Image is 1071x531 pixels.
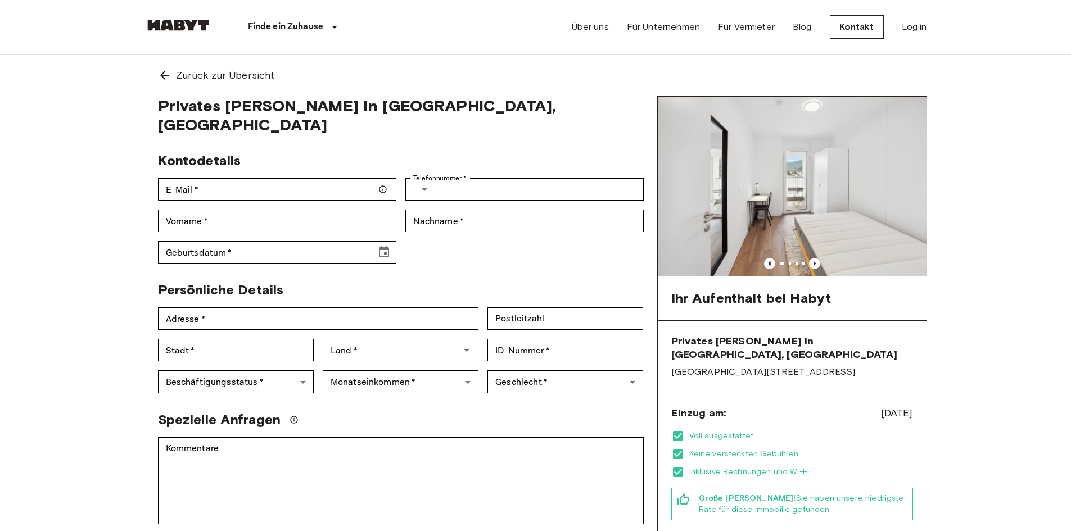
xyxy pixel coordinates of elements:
span: Inklusive Rechnungen und Wi-Fi [689,466,913,478]
a: Für Vermieter [718,20,775,34]
span: Kontodetails [158,152,241,169]
span: Spezielle Anfragen [158,411,281,428]
span: Privates [PERSON_NAME] in [GEOGRAPHIC_DATA], [GEOGRAPHIC_DATA] [158,96,644,134]
span: Zurück zur Übersicht [176,68,275,83]
button: Previous image [809,258,820,269]
a: Über uns [572,20,609,34]
span: Keine versteckten Gebühren [689,448,913,460]
div: ID-Nummer [487,339,643,361]
img: Habyt [144,20,212,31]
a: Für Unternehmen [627,20,700,34]
div: Vorname [158,210,396,232]
span: [DATE] [881,406,913,420]
div: E-Mail [158,178,396,201]
img: Marketing picture of unit AT-21-001-098-01 [658,97,927,276]
label: Telefonnummer [413,173,466,183]
a: Log in [902,20,927,34]
a: Kontakt [830,15,884,39]
div: Nachname [405,210,644,232]
span: Sie haben unsere niedrigste Rate für diese Immobilie gefunden [699,493,908,515]
span: Privates [PERSON_NAME] in [GEOGRAPHIC_DATA], [GEOGRAPHIC_DATA] [671,334,913,361]
a: Blog [793,20,812,34]
svg: Wir werden unser Bestes tun, um Ihre Anfrage zu erfüllen, aber bitte beachten Sie, dass wir Ihre ... [290,415,299,424]
button: Previous image [764,258,775,269]
div: Adresse [158,307,479,330]
div: Stadt [158,339,314,361]
span: [GEOGRAPHIC_DATA][STREET_ADDRESS] [671,366,913,378]
span: Persönliche Details [158,282,284,298]
div: Postleitzahl [487,307,643,330]
button: Select country [413,178,436,201]
svg: Stellen Sie sicher, dass Ihre E-Mail-Adresse korrekt ist — wir senden Ihre Buchungsdetails dorthin. [378,185,387,194]
span: Einzug am: [671,406,726,420]
span: Ihr Aufenthalt bei Habyt [671,290,832,307]
span: Voll ausgestattet [689,430,913,442]
div: Kommentare [158,437,644,524]
b: Große [PERSON_NAME]! [699,493,796,503]
p: Finde ein Zuhause [248,20,324,34]
a: Zurück zur Übersicht [144,55,927,96]
button: Choose date [373,241,395,264]
button: Open [459,342,475,358]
